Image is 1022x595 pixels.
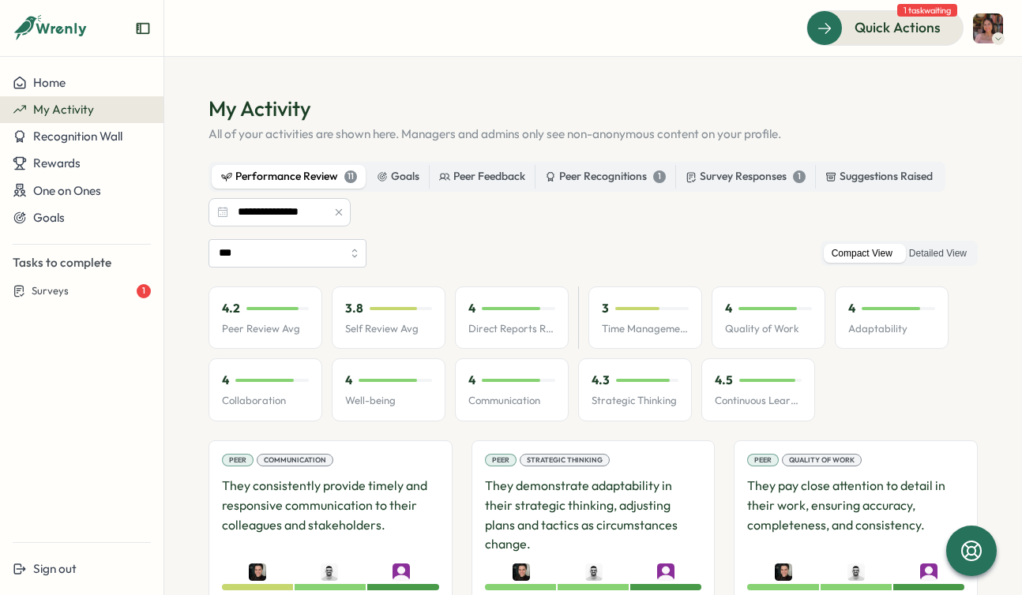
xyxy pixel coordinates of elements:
span: One on Ones [33,183,101,198]
span: Recognition Wall [33,129,122,144]
h1: My Activity [209,95,978,122]
div: Strategic Thinking [520,454,610,466]
div: 11 [344,170,357,183]
div: Peer Feedback [439,168,525,185]
img: Tallulah Kay [393,563,410,581]
p: 3.8 [345,300,363,317]
p: 4 [848,300,855,317]
span: 1 task waiting [897,4,957,17]
p: Self Review Avg [345,322,432,336]
img: Tallulah Kay [920,563,937,581]
p: Direct Reports Review Avg [468,322,555,336]
div: Peer Recognitions [545,168,666,185]
span: Sign out [33,561,77,576]
p: Continuous Learning [715,394,802,408]
p: They pay close attention to detail in their work, ensuring accuracy, completeness, and consistency. [747,476,964,554]
p: All of your activities are shown here. Managers and admins only see non-anonymous content on your... [209,125,978,143]
label: Detailed View [901,244,975,264]
label: Compact View [824,244,900,264]
p: 4 [468,300,475,317]
img: Tallulah Kay [657,563,674,581]
p: Strategic Thinking [592,394,678,408]
p: Time Management [602,322,689,336]
span: My Activity [33,102,94,117]
img: Rocky Fine [249,563,266,581]
span: Surveys [32,284,69,298]
p: 3 [602,300,609,317]
span: Rewards [33,155,81,170]
div: Survey Responses [686,168,806,185]
img: Kyle Peterson [585,563,603,581]
img: Rocky Fine [775,563,792,581]
div: Performance Review [221,168,357,185]
p: Collaboration [222,394,309,408]
div: Suggestions Raised [825,168,933,185]
p: 4 [222,372,229,389]
button: Quick Actions [806,10,964,45]
p: They consistently provide timely and responsive communication to their colleagues and stakeholders. [222,476,439,554]
p: 4.3 [592,372,610,389]
span: Goals [33,210,65,225]
p: Communication [468,394,555,408]
img: Rocky Fine [513,563,530,581]
p: Peer Review Avg [222,322,309,336]
p: 4.5 [715,372,733,389]
div: 1 [653,170,666,183]
p: They demonstrate adaptability in their strategic thinking, adjusting plans and tactics as circums... [485,476,702,554]
div: Goals [377,168,419,185]
p: Well-being [345,394,432,408]
span: Quick Actions [855,17,941,38]
div: Communication [257,454,333,466]
div: Peer [747,454,779,466]
img: Kyle Peterson [321,563,338,581]
button: Expand sidebar [135,21,151,36]
div: 1 [137,284,151,298]
p: Adaptability [848,322,935,336]
p: 4 [345,372,352,389]
p: Tasks to complete [13,254,151,271]
div: Peer [485,454,517,466]
p: 4.2 [222,300,240,317]
div: Quality of Work [782,454,862,466]
p: Quality of Work [725,322,812,336]
img: Shreya Chatterjee [973,13,1003,43]
div: Peer [222,454,254,466]
div: 1 [793,170,806,183]
p: 4 [725,300,732,317]
span: Home [33,75,66,90]
p: 4 [468,372,475,389]
img: Kyle Peterson [847,563,865,581]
